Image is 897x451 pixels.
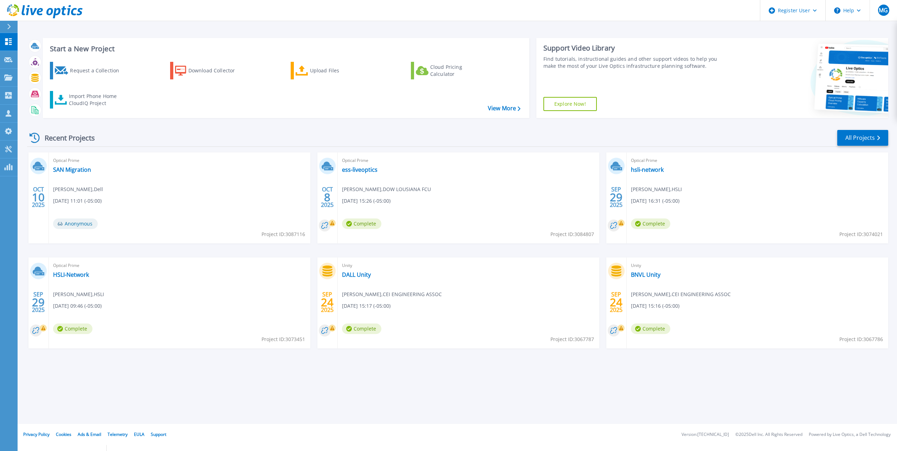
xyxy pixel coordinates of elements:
[50,62,128,79] a: Request a Collection
[342,166,377,173] a: ess-liveoptics
[839,335,883,343] span: Project ID: 3067786
[550,335,594,343] span: Project ID: 3067787
[53,262,306,269] span: Optical Prime
[69,93,124,107] div: Import Phone Home CloudIQ Project
[324,194,330,200] span: 8
[631,271,660,278] a: BNVL Unity
[321,299,334,305] span: 24
[53,218,98,229] span: Anonymous
[682,432,729,437] li: Version: [TECHNICAL_ID]
[631,166,664,173] a: hsli-network
[879,7,888,13] span: MG
[56,431,71,437] a: Cookies
[53,323,92,334] span: Complete
[543,44,725,53] div: Support Video Library
[610,194,622,200] span: 29
[53,271,89,278] a: HSLI-Network
[342,218,381,229] span: Complete
[53,197,102,205] span: [DATE] 11:01 (-05:00)
[631,197,679,205] span: [DATE] 16:31 (-05:00)
[631,290,731,298] span: [PERSON_NAME] , CEI ENGINEERING ASSOC
[32,299,45,305] span: 29
[609,289,623,315] div: SEP 2025
[53,166,91,173] a: SAN Migration
[53,157,306,164] span: Optical Prime
[342,323,381,334] span: Complete
[342,271,371,278] a: DALL Unity
[342,197,391,205] span: [DATE] 15:26 (-05:00)
[550,230,594,238] span: Project ID: 3084807
[430,64,486,78] div: Cloud Pricing Calculator
[321,289,334,315] div: SEP 2025
[342,185,431,193] span: [PERSON_NAME] , DOW LOUSIANA FCU
[631,262,884,269] span: Unity
[610,299,622,305] span: 24
[188,64,245,78] div: Download Collector
[53,302,102,310] span: [DATE] 09:46 (-05:00)
[609,184,623,210] div: SEP 2025
[53,290,104,298] span: [PERSON_NAME] , HSLI
[151,431,166,437] a: Support
[262,230,305,238] span: Project ID: 3087116
[488,105,521,112] a: View More
[170,62,249,79] a: Download Collector
[735,432,802,437] li: © 2025 Dell Inc. All Rights Reserved
[839,230,883,238] span: Project ID: 3074021
[631,218,670,229] span: Complete
[837,130,888,146] a: All Projects
[23,431,50,437] a: Privacy Policy
[411,62,489,79] a: Cloud Pricing Calculator
[809,432,891,437] li: Powered by Live Optics, a Dell Technology
[631,302,679,310] span: [DATE] 15:16 (-05:00)
[310,64,366,78] div: Upload Files
[543,97,597,111] a: Explore Now!
[53,185,103,193] span: [PERSON_NAME] , Dell
[342,290,442,298] span: [PERSON_NAME] , CEI ENGINEERING ASSOC
[631,185,682,193] span: [PERSON_NAME] , HSLI
[32,184,45,210] div: OCT 2025
[50,45,520,53] h3: Start a New Project
[32,289,45,315] div: SEP 2025
[631,323,670,334] span: Complete
[631,157,884,164] span: Optical Prime
[342,262,595,269] span: Unity
[543,55,725,70] div: Find tutorials, instructional guides and other support videos to help you make the most of your L...
[108,431,128,437] a: Telemetry
[134,431,144,437] a: EULA
[78,431,101,437] a: Ads & Email
[321,184,334,210] div: OCT 2025
[70,64,126,78] div: Request a Collection
[262,335,305,343] span: Project ID: 3073451
[291,62,369,79] a: Upload Files
[342,302,391,310] span: [DATE] 15:17 (-05:00)
[27,129,104,146] div: Recent Projects
[32,194,45,200] span: 10
[342,157,595,164] span: Optical Prime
